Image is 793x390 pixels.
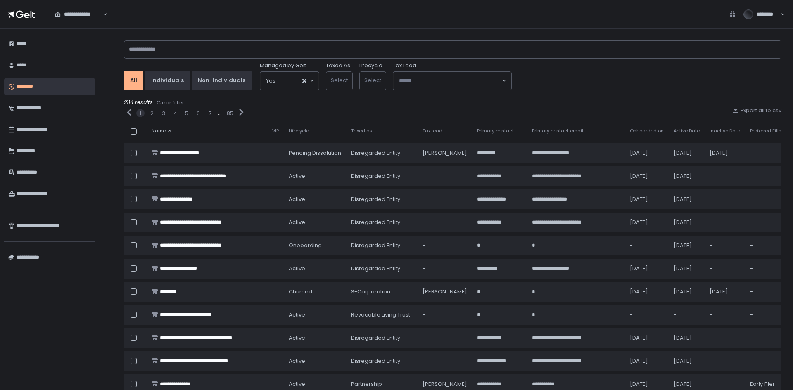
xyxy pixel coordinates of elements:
[674,196,700,203] div: [DATE]
[50,6,107,23] div: Search for option
[173,110,177,117] button: 4
[674,288,700,295] div: [DATE]
[630,265,664,272] div: [DATE]
[674,265,700,272] div: [DATE]
[351,357,413,365] div: Disregarded Entity
[674,149,700,157] div: [DATE]
[710,173,740,180] div: -
[423,265,467,272] div: -
[630,311,664,319] div: -
[423,196,467,203] div: -
[674,173,700,180] div: [DATE]
[351,173,413,180] div: Disregarded Entity
[732,107,781,114] div: Export all to csv
[130,77,137,84] div: All
[423,311,467,319] div: -
[289,381,305,388] span: active
[423,149,467,157] div: [PERSON_NAME]
[393,62,416,69] span: Tax Lead
[710,196,740,203] div: -
[630,242,664,249] div: -
[351,265,413,272] div: Disregarded Entity
[351,381,413,388] div: Partnership
[630,128,664,134] span: Onboarded on
[630,219,664,226] div: [DATE]
[423,128,442,134] span: Tax lead
[289,288,312,295] span: churned
[710,288,740,295] div: [DATE]
[710,334,740,342] div: -
[150,110,154,117] button: 2
[710,381,740,388] div: -
[351,149,413,157] div: Disregarded Entity
[351,219,413,226] div: Disregarded Entity
[331,76,348,84] span: Select
[674,334,700,342] div: [DATE]
[674,219,700,226] div: [DATE]
[145,71,190,90] button: Individuals
[750,149,785,157] div: -
[162,110,165,117] div: 3
[399,77,501,85] input: Search for option
[710,265,740,272] div: -
[151,77,184,84] div: Individuals
[674,381,700,388] div: [DATE]
[710,357,740,365] div: -
[124,99,781,107] div: 2114 results
[260,72,319,90] div: Search for option
[185,110,188,117] button: 5
[477,128,514,134] span: Primary contact
[289,334,305,342] span: active
[351,311,413,319] div: Revocable Living Trust
[272,128,279,134] span: VIP
[750,219,785,226] div: -
[750,381,785,388] div: Early Filer
[423,357,467,365] div: -
[351,128,373,134] span: Taxed as
[750,288,785,295] div: -
[674,311,700,319] div: -
[198,77,245,84] div: Non-Individuals
[351,196,413,203] div: Disregarded Entity
[289,242,322,249] span: onboarding
[289,219,305,226] span: active
[227,110,233,117] button: 85
[423,288,467,295] div: [PERSON_NAME]
[630,173,664,180] div: [DATE]
[674,357,700,365] div: [DATE]
[209,110,211,117] button: 7
[423,334,467,342] div: -
[140,110,141,117] button: 1
[630,357,664,365] div: [DATE]
[302,79,306,83] button: Clear Selected
[423,242,467,249] div: -
[289,149,341,157] span: pending Dissolution
[750,357,785,365] div: -
[289,357,305,365] span: active
[364,76,381,84] span: Select
[152,128,166,134] span: Name
[197,110,200,117] button: 6
[630,149,664,157] div: [DATE]
[124,71,143,90] button: All
[750,311,785,319] div: -
[630,334,664,342] div: [DATE]
[275,77,302,85] input: Search for option
[674,242,700,249] div: [DATE]
[750,196,785,203] div: -
[710,219,740,226] div: -
[289,311,305,319] span: active
[289,128,309,134] span: Lifecycle
[289,265,305,272] span: active
[630,288,664,295] div: [DATE]
[192,71,252,90] button: Non-Individuals
[359,62,382,69] label: Lifecycle
[351,334,413,342] div: Disregarded Entity
[423,219,467,226] div: -
[423,381,467,388] div: [PERSON_NAME]
[750,242,785,249] div: -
